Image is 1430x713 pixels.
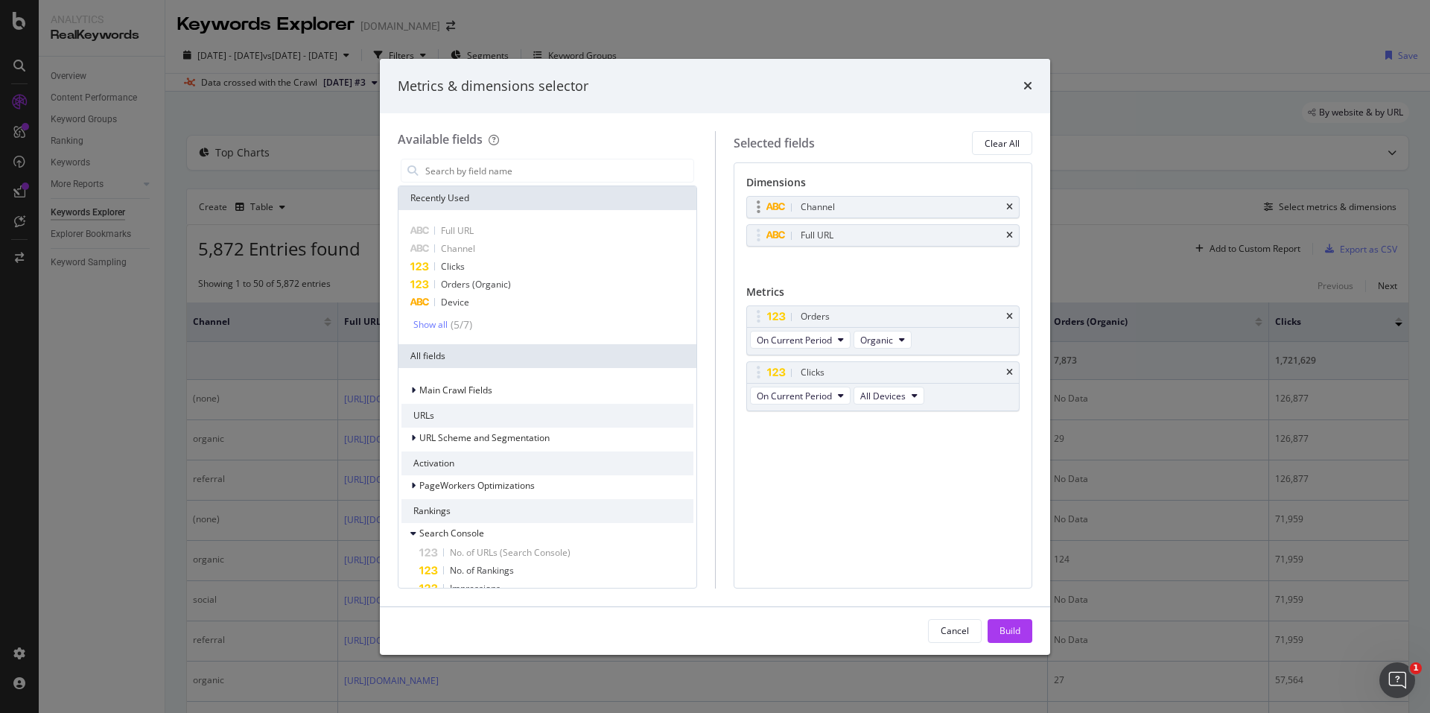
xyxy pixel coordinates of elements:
[398,77,588,96] div: Metrics & dimensions selector
[757,390,832,402] span: On Current Period
[401,451,693,475] div: Activation
[854,387,924,405] button: All Devices
[1023,77,1032,96] div: times
[441,278,511,291] span: Orders (Organic)
[801,365,824,380] div: Clicks
[941,624,969,637] div: Cancel
[441,224,474,237] span: Full URL
[801,309,830,324] div: Orders
[746,361,1020,411] div: ClickstimesOn Current PeriodAll Devices
[860,390,906,402] span: All Devices
[1379,662,1415,698] iframe: Intercom live chat
[398,186,696,210] div: Recently Used
[448,317,472,332] div: ( 5 / 7 )
[1410,662,1422,674] span: 1
[441,242,475,255] span: Channel
[441,260,465,273] span: Clicks
[450,564,514,577] span: No. of Rankings
[750,331,851,349] button: On Current Period
[854,331,912,349] button: Organic
[746,285,1020,305] div: Metrics
[1006,203,1013,212] div: times
[419,384,492,396] span: Main Crawl Fields
[972,131,1032,155] button: Clear All
[746,196,1020,218] div: Channeltimes
[928,619,982,643] button: Cancel
[750,387,851,405] button: On Current Period
[450,546,571,559] span: No. of URLs (Search Console)
[413,320,448,330] div: Show all
[424,159,693,182] input: Search by field name
[419,527,484,539] span: Search Console
[441,296,469,308] span: Device
[734,135,815,152] div: Selected fields
[801,228,833,243] div: Full URL
[398,131,483,148] div: Available fields
[398,344,696,368] div: All fields
[746,305,1020,355] div: OrderstimesOn Current PeriodOrganic
[988,619,1032,643] button: Build
[1006,368,1013,377] div: times
[746,175,1020,196] div: Dimensions
[757,334,832,346] span: On Current Period
[419,479,535,492] span: PageWorkers Optimizations
[1006,312,1013,321] div: times
[985,137,1020,150] div: Clear All
[380,59,1050,655] div: modal
[419,431,550,444] span: URL Scheme and Segmentation
[860,334,893,346] span: Organic
[1006,231,1013,240] div: times
[401,499,693,523] div: Rankings
[1000,624,1020,637] div: Build
[401,404,693,428] div: URLs
[746,224,1020,247] div: Full URLtimes
[801,200,835,215] div: Channel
